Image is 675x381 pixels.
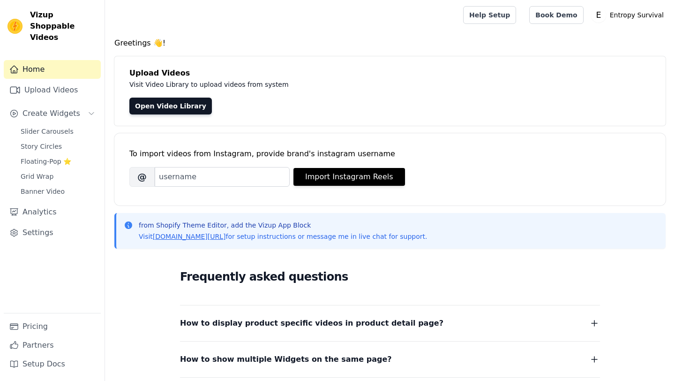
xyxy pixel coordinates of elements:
a: Help Setup [463,6,516,24]
a: Home [4,60,101,79]
a: Grid Wrap [15,170,101,183]
p: from Shopify Theme Editor, add the Vizup App Block [139,221,427,230]
h4: Greetings 👋! [114,38,666,49]
a: Setup Docs [4,355,101,373]
a: Settings [4,223,101,242]
a: Open Video Library [129,98,212,114]
a: Analytics [4,203,101,221]
span: Banner Video [21,187,65,196]
a: Banner Video [15,185,101,198]
p: Visit for setup instructions or message me in live chat for support. [139,232,427,241]
a: Story Circles [15,140,101,153]
p: Entropy Survival [606,7,667,23]
span: Story Circles [21,142,62,151]
span: Grid Wrap [21,172,53,181]
a: [DOMAIN_NAME][URL] [153,233,226,240]
a: Book Demo [529,6,583,24]
input: username [155,167,290,187]
a: Partners [4,336,101,355]
div: To import videos from Instagram, provide brand's instagram username [129,148,651,160]
span: Vizup Shoppable Videos [30,9,97,43]
button: E Entropy Survival [591,7,667,23]
span: How to display product specific videos in product detail page? [180,317,443,330]
button: How to display product specific videos in product detail page? [180,317,600,330]
span: How to show multiple Widgets on the same page? [180,353,392,366]
h4: Upload Videos [129,68,651,79]
button: How to show multiple Widgets on the same page? [180,353,600,366]
span: Create Widgets [22,108,80,119]
a: Slider Carousels [15,125,101,138]
span: Floating-Pop ⭐ [21,157,71,166]
h2: Frequently asked questions [180,267,600,286]
span: Slider Carousels [21,127,74,136]
a: Upload Videos [4,81,101,99]
span: @ [129,167,155,187]
text: E [596,10,601,20]
a: Floating-Pop ⭐ [15,155,101,168]
button: Import Instagram Reels [293,168,405,186]
a: Pricing [4,317,101,336]
button: Create Widgets [4,104,101,123]
p: Visit Video Library to upload videos from system [129,79,549,90]
img: Vizup [7,19,22,34]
